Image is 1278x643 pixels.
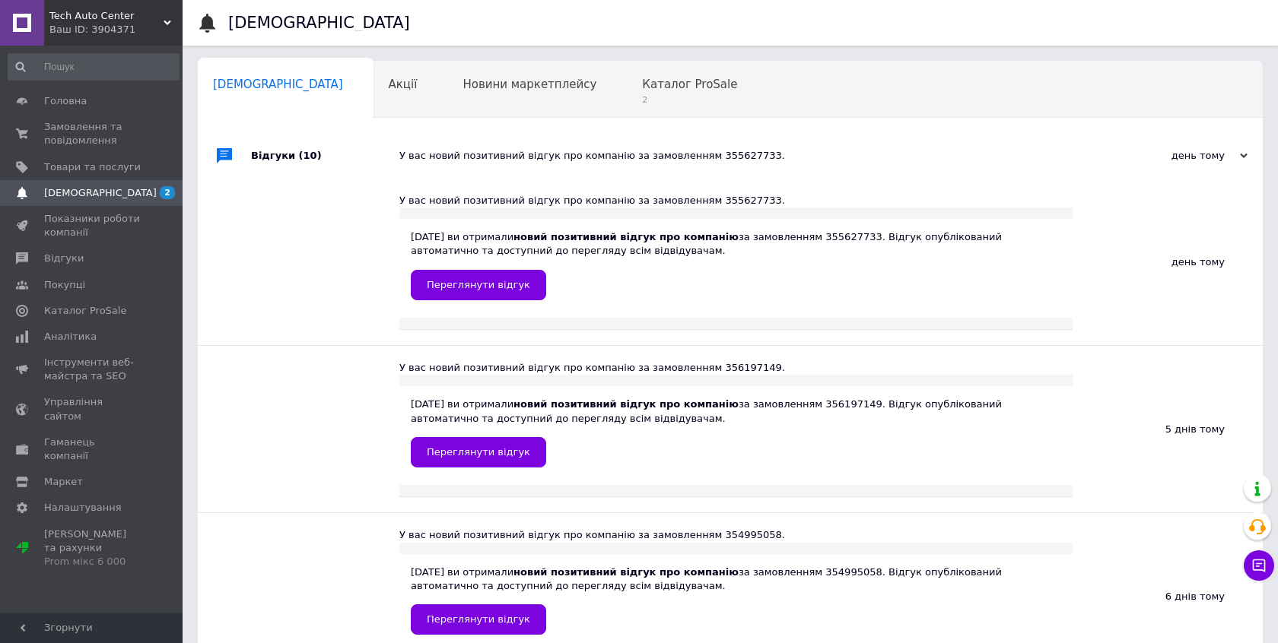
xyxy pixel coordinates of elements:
[642,78,737,91] span: Каталог ProSale
[399,194,1073,207] div: У вас новий позитивний відгук про компанію за замовленням 355627733.
[411,398,1061,467] div: [DATE] ви отримали за замовленням 356197149. Відгук опублікований автоматично та доступний до пер...
[411,565,1061,635] div: [DATE] ви отримали за замовленням 354995058. Відгук опублікований автоматично та доступний до пер...
[44,304,126,318] span: Каталог ProSale
[44,160,141,174] span: Товари та послуги
[399,528,1073,542] div: У вас новий позитивний відгук про компанію за замовленням 354995058.
[463,78,596,91] span: Новини маркетплейсу
[642,94,737,106] span: 2
[513,231,739,242] b: новий позитивний відгук про компанію
[44,252,84,265] span: Відгуки
[49,9,164,23] span: Tech Auto Center
[228,14,410,32] h1: [DEMOGRAPHIC_DATA]
[44,555,141,569] div: Prom мікс 6 000
[427,446,530,458] span: Переглянути відгук
[44,501,122,515] span: Налаштування
[411,604,546,635] a: Переглянути відгук
[44,356,141,383] span: Інструменти веб-майстра та SEO
[1073,346,1263,512] div: 5 днів тому
[1244,550,1274,581] button: Чат з покупцем
[299,150,322,161] span: (10)
[251,133,399,179] div: Відгуки
[44,186,157,200] span: [DEMOGRAPHIC_DATA]
[44,527,141,569] span: [PERSON_NAME] та рахунки
[44,94,87,108] span: Головна
[399,149,1095,163] div: У вас новий позитивний відгук про компанію за замовленням 355627733.
[427,613,530,625] span: Переглянути відгук
[1073,179,1263,345] div: день тому
[8,53,180,81] input: Пошук
[160,186,175,199] span: 2
[399,361,1073,375] div: У вас новий позитивний відгук про компанію за замовленням 356197149.
[513,566,739,578] b: новий позитивний відгук про компанію
[44,120,141,147] span: Замовлення та повідомлення
[513,398,739,410] b: новий позитивний відгук про компанію
[44,436,141,463] span: Гаманець компанії
[44,278,85,292] span: Покупці
[44,212,141,239] span: Показники роботи компанії
[427,279,530,290] span: Переглянути відгук
[213,78,343,91] span: [DEMOGRAPHIC_DATA]
[411,230,1061,299] div: [DATE] ви отримали за замовленням 355627733. Відгук опублікований автоматично та доступний до пер...
[44,330,97,344] span: Аналітика
[411,437,546,467] a: Переглянути відгук
[389,78,418,91] span: Акції
[1095,149,1248,163] div: день тому
[44,395,141,423] span: Управління сайтом
[49,23,183,36] div: Ваш ID: 3904371
[411,270,546,300] a: Переглянути відгук
[44,475,83,489] span: Маркет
